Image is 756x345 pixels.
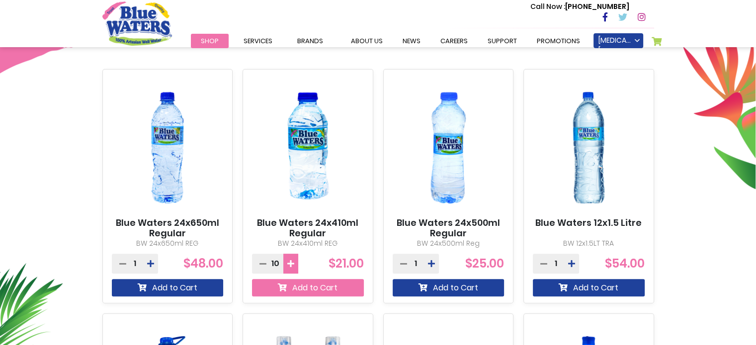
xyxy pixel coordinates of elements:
img: Blue Waters 24x500ml Regular [393,78,504,217]
span: Shop [201,36,219,46]
span: Brands [297,36,323,46]
img: Blue Waters 24x650ml Regular [112,78,224,217]
a: Promotions [527,34,590,48]
a: careers [430,34,478,48]
a: Blue Waters 24x410ml Regular [252,217,364,239]
a: Blue Waters 12x1.5 Litre [535,217,642,228]
a: [MEDICAL_DATA][PERSON_NAME] [593,33,643,48]
span: $21.00 [329,255,364,272]
span: $48.00 [183,255,223,272]
p: BW 24x500ml Reg [393,238,504,249]
p: BW 12x1.5LT TRA [533,238,645,249]
span: Services [244,36,272,46]
a: store logo [102,1,172,45]
button: Add to Cart [112,279,224,296]
a: Blue Waters 24x650ml Regular [112,217,224,239]
a: support [478,34,527,48]
img: Blue Waters 12x1.5 Litre [533,78,645,217]
span: Call Now : [530,1,565,11]
p: BW 24x650ml REG [112,238,224,249]
p: [PHONE_NUMBER] [530,1,629,12]
a: about us [341,34,393,48]
span: $54.00 [605,255,645,272]
p: BW 24x410ml REG [252,238,364,249]
span: $25.00 [465,255,504,272]
a: Blue Waters 24x500ml Regular [393,217,504,239]
button: Add to Cart [533,279,645,296]
img: Blue Waters 24x410ml Regular [252,78,364,217]
a: News [393,34,430,48]
button: Add to Cart [252,279,364,296]
button: Add to Cart [393,279,504,296]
